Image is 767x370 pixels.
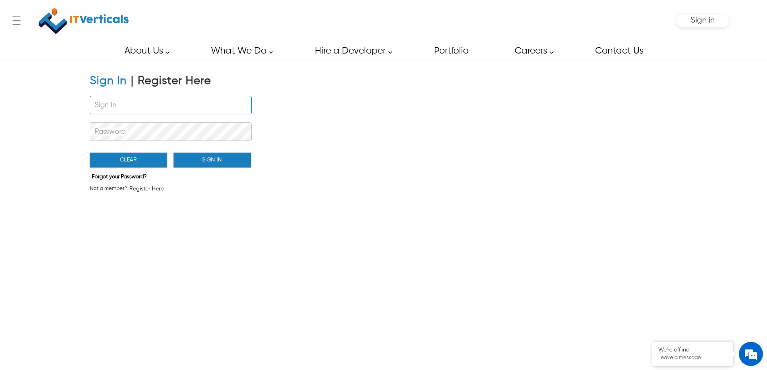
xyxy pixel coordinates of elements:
[505,42,558,60] a: Careers
[425,42,477,60] a: Portfolio
[129,185,164,193] span: Register Here
[56,211,61,216] img: salesiqlogo_leal7QplfZFryJ6FIlVepeu7OftD7mt8q6exU6-34PB8prfIgodN67KcxXM9Y7JQ_.png
[90,172,149,182] button: Forgot your Password?
[17,101,141,183] span: We are offline. Please leave us a message.
[658,355,727,361] p: Leave a message
[63,211,102,217] em: Driven by SalesIQ
[138,74,211,88] div: Register Here
[132,4,151,23] div: Minimize live chat window
[118,248,146,259] em: Submit
[691,16,715,25] span: Sign in
[38,4,129,38] a: IT Verticals Inc
[4,220,153,248] textarea: Type your message and click 'Submit'
[306,42,397,60] a: Hire a Developer
[90,153,167,167] button: Clear
[202,42,277,60] a: What We Do
[90,185,127,193] span: Not a member?
[42,45,135,56] div: Leave a message
[90,74,127,88] div: Sign In
[39,4,129,38] img: IT Verticals Inc
[691,19,715,24] a: Sign in
[586,42,652,60] a: Contact Us
[14,48,34,53] img: logo_Zg8I0qSkbAqR2WFHt3p6CTuqpyXMFPubPcD2OT02zFN43Cy9FUNNG3NEPhM_Q1qe_.png
[174,153,251,167] button: Sign In
[658,347,727,353] div: We're offline
[115,42,174,60] a: About Us
[131,74,134,88] div: |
